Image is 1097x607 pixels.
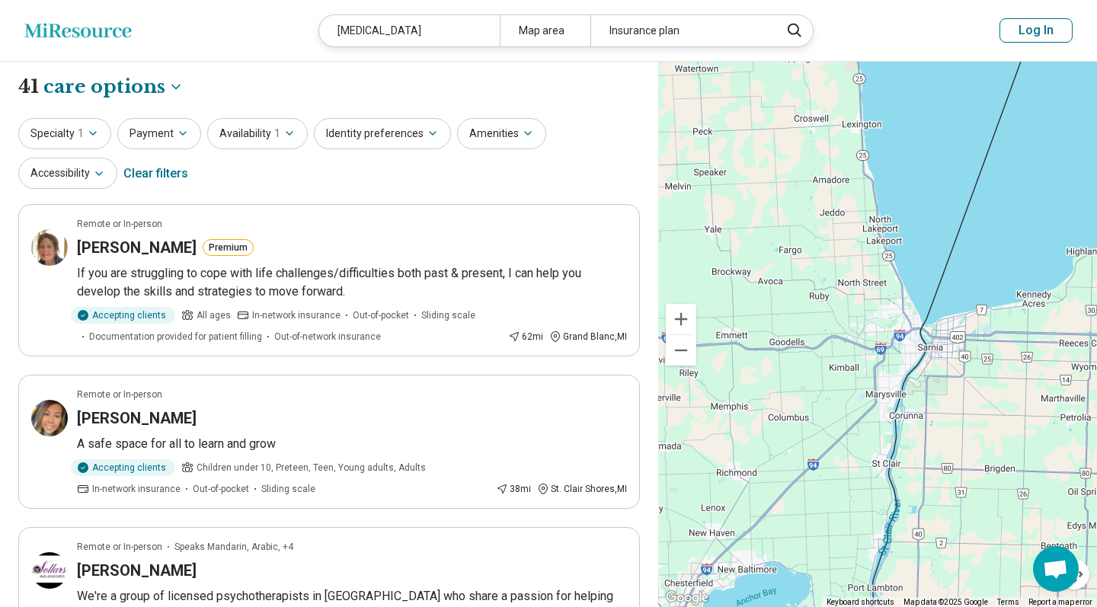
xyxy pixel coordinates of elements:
span: Children under 10, Preteen, Teen, Young adults, Adults [197,461,426,474]
div: Insurance plan [590,15,771,46]
p: Remote or In-person [77,388,162,401]
span: Speaks Mandarin, Arabic, +4 [174,540,293,554]
div: 62 mi [508,330,543,343]
button: Payment [117,118,201,149]
span: In-network insurance [92,482,181,496]
button: Zoom in [666,304,696,334]
div: Accepting clients [71,459,175,476]
a: Report a map error [1028,598,1092,606]
span: Out-of-pocket [353,308,409,322]
span: All ages [197,308,231,322]
p: Remote or In-person [77,540,162,554]
span: Out-of-network insurance [274,330,381,343]
h3: [PERSON_NAME] [77,237,197,258]
button: Care options [43,74,184,100]
button: Availability1 [207,118,308,149]
p: Remote or In-person [77,217,162,231]
button: Zoom out [666,335,696,366]
span: Sliding scale [261,482,315,496]
div: 38 mi [496,482,531,496]
button: Accessibility [18,158,117,189]
span: Map data ©2025 Google [904,598,988,606]
h1: 41 [18,74,184,100]
h3: [PERSON_NAME] [77,407,197,429]
button: Amenities [457,118,546,149]
button: Specialty1 [18,118,111,149]
span: Documentation provided for patient filling [89,330,262,343]
div: [MEDICAL_DATA] [319,15,500,46]
p: A safe space for all to learn and grow [77,435,627,453]
button: Premium [203,239,254,256]
div: Grand Blanc , MI [549,330,627,343]
span: 1 [78,126,84,142]
div: Accepting clients [71,307,175,324]
a: Terms (opens in new tab) [997,598,1019,606]
h3: [PERSON_NAME] [77,560,197,581]
p: If you are struggling to cope with life challenges/difficulties both past & present, I can help y... [77,264,627,301]
div: Map area [500,15,590,46]
span: Sliding scale [421,308,475,322]
span: Out-of-pocket [193,482,249,496]
span: 1 [274,126,280,142]
button: Log In [999,18,1073,43]
span: In-network insurance [252,308,341,322]
div: St. Clair Shores , MI [537,482,627,496]
div: Clear filters [123,155,188,192]
span: care options [43,74,165,100]
button: Identity preferences [314,118,451,149]
div: Open chat [1033,546,1079,592]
